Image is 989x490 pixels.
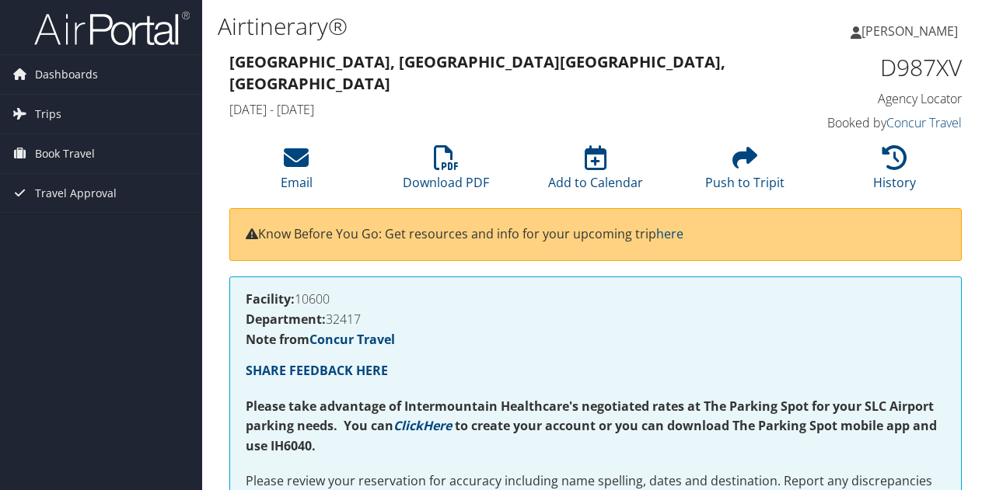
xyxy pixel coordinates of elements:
span: [PERSON_NAME] [861,23,958,40]
a: Here [423,417,452,434]
h4: Booked by [796,114,962,131]
a: here [656,225,683,242]
h4: 10600 [246,293,945,305]
img: airportal-logo.png [34,10,190,47]
a: History [873,154,916,191]
a: Concur Travel [886,114,962,131]
strong: Note from [246,331,395,348]
a: Concur Travel [309,331,395,348]
span: Travel Approval [35,174,117,213]
h1: Airtinerary® [218,10,722,43]
a: Download PDF [403,154,489,191]
strong: Facility: [246,290,295,308]
strong: Department: [246,311,326,328]
a: Email [281,154,313,191]
h1: D987XV [796,51,962,84]
a: Click [393,417,423,434]
span: Book Travel [35,134,95,173]
h4: 32417 [246,313,945,325]
span: Trips [35,95,61,134]
strong: Please take advantage of Intermountain Healthcare's negotiated rates at The Parking Spot for your... [246,398,934,435]
a: SHARE FEEDBACK HERE [246,362,388,379]
strong: to create your account or you can download The Parking Spot mobile app and use IH6040. [246,417,937,454]
a: [PERSON_NAME] [851,8,973,54]
a: Push to Tripit [705,154,785,191]
a: Add to Calendar [548,154,643,191]
h4: [DATE] - [DATE] [229,101,773,118]
h4: Agency Locator [796,90,962,107]
p: Know Before You Go: Get resources and info for your upcoming trip [246,224,945,245]
strong: [GEOGRAPHIC_DATA], [GEOGRAPHIC_DATA] [GEOGRAPHIC_DATA], [GEOGRAPHIC_DATA] [229,51,725,94]
span: Dashboards [35,55,98,94]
